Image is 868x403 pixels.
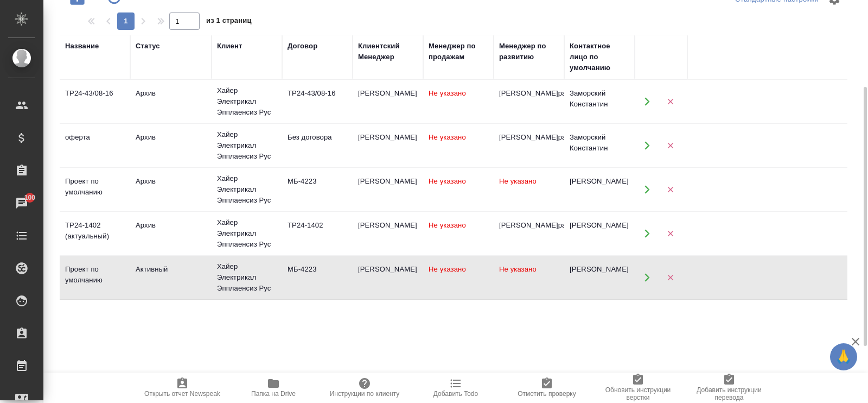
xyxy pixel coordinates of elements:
button: Добавить Todo [410,373,501,403]
button: Отметить проверку [501,373,592,403]
span: 100 [18,192,42,203]
div: [PERSON_NAME]pavlova [499,132,559,143]
div: [PERSON_NAME] [570,220,629,231]
button: Удалить [659,91,681,113]
span: Открыть отчет Newspeak [144,390,220,398]
span: 🙏 [834,345,853,368]
span: Не указано [499,177,537,185]
span: Не указано [499,265,537,273]
div: Клиент [217,41,242,52]
div: Заморский Константин [570,88,629,110]
button: Удалить [659,135,681,157]
div: [PERSON_NAME] [570,264,629,275]
div: [PERSON_NAME]pavlova [499,88,559,99]
button: Открыть [636,135,658,157]
div: Хайер Электрикал Эпплаенсиз Рус [217,173,277,206]
span: Обновить инструкции верстки [599,386,677,401]
span: Инструкции по клиенту [330,390,400,398]
div: Хайер Электрикал Эпплаенсиз Рус [217,129,277,162]
div: МБ-4223 [288,176,347,187]
button: Открыть отчет Newspeak [137,373,228,403]
button: Обновить инструкции верстки [592,373,684,403]
div: Без договора [288,132,347,143]
div: оферта [65,132,125,143]
div: [PERSON_NAME] [358,88,418,99]
div: Хайер Электрикал Эпплаенсиз Рус [217,85,277,118]
div: [PERSON_NAME]pavlova [499,220,559,231]
span: Отметить проверку [518,390,576,398]
button: Открыть [636,223,658,245]
div: ТР24-1402 [288,220,347,231]
span: Папка на Drive [251,390,296,398]
div: Контактное лицо по умолчанию [570,41,629,73]
button: Удалить [659,223,681,245]
div: ТР24-43/08-16 [288,88,347,99]
div: Менеджер по продажам [429,41,488,62]
button: 🙏 [830,343,857,370]
div: Клиентский Менеджер [358,41,418,62]
div: ТР24-43/08-16 [65,88,125,99]
div: Проект по умолчанию [65,264,125,286]
button: Папка на Drive [228,373,319,403]
span: Добавить Todo [433,390,478,398]
button: Добавить инструкции перевода [684,373,775,403]
span: Не указано [429,133,466,141]
div: Архив [136,132,206,143]
button: Инструкции по клиенту [319,373,410,403]
div: [PERSON_NAME] [358,220,418,231]
div: Статус [136,41,160,52]
button: Открыть [636,267,658,289]
div: [PERSON_NAME] [358,264,418,275]
button: Открыть [636,179,658,201]
div: Активный [136,264,206,275]
div: Проект по умолчанию [65,176,125,198]
div: Архив [136,88,206,99]
div: [PERSON_NAME] [358,132,418,143]
span: из 1 страниц [206,14,252,30]
div: Архив [136,176,206,187]
span: Не указано [429,177,466,185]
span: Добавить инструкции перевода [690,386,768,401]
div: Архив [136,220,206,231]
div: Заморский Константин [570,132,629,154]
button: Открыть [636,91,658,113]
span: Не указано [429,89,466,97]
div: [PERSON_NAME] [570,176,629,187]
div: ТР24-1402 (актуальный) [65,220,125,242]
div: МБ-4223 [288,264,347,275]
div: Менеджер по развитию [499,41,559,62]
div: Хайер Электрикал Эпплаенсиз Рус [217,261,277,294]
button: Удалить [659,267,681,289]
div: Хайер Электрикал Эпплаенсиз Рус [217,217,277,250]
div: Договор [288,41,317,52]
div: Название [65,41,99,52]
span: Не указано [429,221,466,229]
a: 100 [3,190,41,217]
button: Удалить [659,179,681,201]
div: [PERSON_NAME] [358,176,418,187]
span: Не указано [429,265,466,273]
